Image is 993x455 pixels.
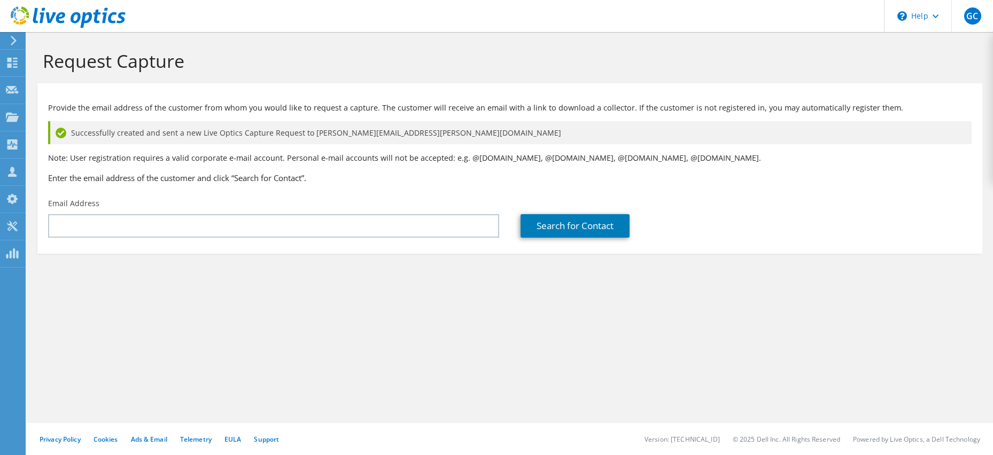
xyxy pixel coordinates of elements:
h1: Request Capture [43,50,972,72]
a: Ads & Email [131,435,167,444]
li: Version: [TECHNICAL_ID] [645,435,720,444]
p: Note: User registration requires a valid corporate e-mail account. Personal e-mail accounts will ... [48,152,972,164]
span: GC [964,7,981,25]
label: Email Address [48,198,99,209]
svg: \n [897,11,907,21]
li: © 2025 Dell Inc. All Rights Reserved [733,435,840,444]
a: Cookies [94,435,118,444]
span: Successfully created and sent a new Live Optics Capture Request to [PERSON_NAME][EMAIL_ADDRESS][P... [71,127,561,139]
h3: Enter the email address of the customer and click “Search for Contact”. [48,172,972,184]
li: Powered by Live Optics, a Dell Technology [853,435,980,444]
a: Support [254,435,279,444]
a: Search for Contact [521,214,630,238]
a: Telemetry [180,435,212,444]
p: Provide the email address of the customer from whom you would like to request a capture. The cust... [48,102,972,114]
a: Privacy Policy [40,435,81,444]
a: EULA [224,435,241,444]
